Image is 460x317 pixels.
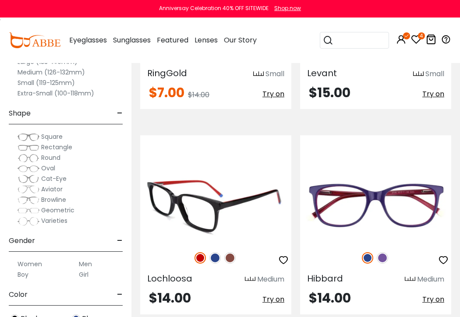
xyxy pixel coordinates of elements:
[262,292,284,307] button: Try on
[41,174,67,183] span: Cat-Eye
[195,35,218,45] span: Lenses
[41,195,66,204] span: Browline
[18,77,75,88] label: Small (119-125mm)
[140,167,291,243] img: Red Lochloosa - Acetate ,Universal Bridge Fit
[41,185,63,194] span: Aviator
[41,153,60,162] span: Round
[41,164,55,173] span: Oval
[113,35,151,45] span: Sunglasses
[417,274,444,285] div: Medium
[18,175,39,183] img: Cat-Eye.png
[18,196,39,204] img: Browline.png
[262,89,284,99] span: Try on
[9,284,28,305] span: Color
[18,217,39,226] img: Varieties.png
[159,4,269,12] div: Anniversay Celebration 40% OFF SITEWIDE
[411,36,421,46] a: 4
[224,252,236,264] img: Brown
[188,90,209,100] span: $14.00
[309,83,350,102] span: $15.00
[18,88,94,99] label: Extra-Small (100-118mm)
[9,230,35,251] span: Gender
[262,86,284,102] button: Try on
[18,206,39,215] img: Geometric.png
[41,206,74,215] span: Geometric
[18,67,85,77] label: Medium (126-132mm)
[425,69,444,79] div: Small
[18,259,42,269] label: Women
[274,4,301,12] div: Shop now
[149,83,184,102] span: $7.00
[253,71,264,77] img: size ruler
[41,143,72,151] span: Rectangle
[362,252,373,264] img: Blue
[195,252,206,264] img: Red
[224,35,257,45] span: Our Story
[245,276,255,283] img: size ruler
[117,284,123,305] span: -
[265,69,284,79] div: Small
[422,86,444,102] button: Try on
[422,292,444,307] button: Try on
[18,154,39,162] img: Round.png
[307,272,343,285] span: Hibbard
[149,289,191,307] span: $14.00
[147,272,192,285] span: Lochloosa
[147,67,187,79] span: RingGold
[413,71,424,77] img: size ruler
[41,216,67,225] span: Varieties
[405,276,415,283] img: size ruler
[9,32,60,48] img: abbeglasses.com
[18,133,39,141] img: Square.png
[18,185,39,194] img: Aviator.png
[79,259,92,269] label: Men
[117,230,123,251] span: -
[209,252,221,264] img: Blue
[18,269,28,280] label: Boy
[307,67,337,79] span: Levant
[422,294,444,304] span: Try on
[9,103,31,124] span: Shape
[300,167,451,243] img: Purple Hibbard - Acetate ,Universal Bridge Fit
[377,252,388,264] img: Purple
[270,4,301,12] a: Shop now
[257,274,284,285] div: Medium
[157,35,188,45] span: Featured
[41,132,63,141] span: Square
[262,294,284,304] span: Try on
[418,32,425,39] i: 4
[18,164,39,173] img: Oval.png
[309,289,351,307] span: $14.00
[79,269,88,280] label: Girl
[69,35,107,45] span: Eyeglasses
[18,143,39,152] img: Rectangle.png
[117,103,123,124] span: -
[422,89,444,99] span: Try on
